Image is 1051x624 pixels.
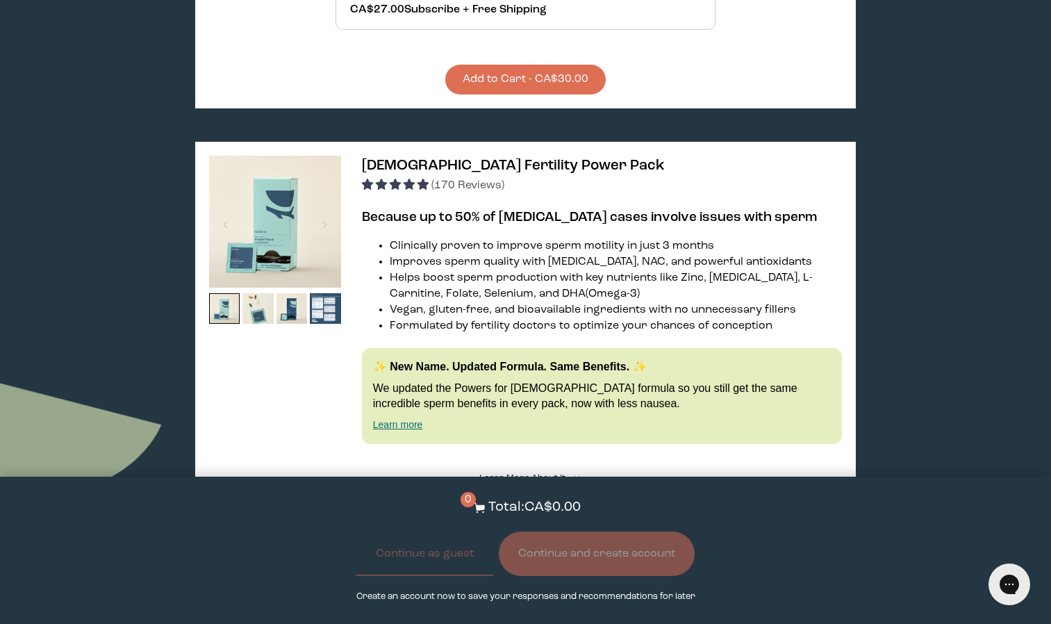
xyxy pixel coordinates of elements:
p: We updated the Powers for [DEMOGRAPHIC_DATA] formula so you still get the same incredible sperm b... [373,381,831,412]
strong: ✨ New Name. Updated Formula. Same Benefits. ✨ [373,361,647,372]
a: Learn more [373,419,423,430]
h3: Because up to 50% of [MEDICAL_DATA] cases involve issues with sperm [362,208,842,227]
li: Improves sperm quality with [MEDICAL_DATA], NAC, and powerful antioxidants [390,254,842,270]
img: thumbnail image [209,156,341,288]
iframe: Gorgias live chat messenger [982,559,1037,610]
img: thumbnail image [242,293,274,325]
button: Continue and create account [499,532,695,576]
span: (170 Reviews) [431,180,504,191]
summary: Learn More About it < [479,472,572,485]
img: thumbnail image [310,293,341,325]
span: 0 [461,492,476,507]
li: Vegan, gluten-free, and bioavailable ingredients with no unnecessary fillers [390,302,842,318]
p: Create an account now to save your responses and recommendations for later [356,590,695,603]
p: Total: CA$0.00 [488,498,581,518]
span: 4.94 stars [362,180,431,191]
li: Helps boost sperm production with key nutrients like Zinc, [MEDICAL_DATA], L-Carnitine, Folate, S... [390,270,842,302]
li: Formulated by fertility doctors to optimize your chances of conception [390,318,842,334]
button: Continue as guest [356,532,493,576]
img: thumbnail image [276,293,308,325]
li: Clinically proven to improve sperm motility in just 3 months [390,238,842,254]
span: Learn More About it [479,474,565,483]
i: < [569,475,582,482]
img: thumbnail image [209,293,240,325]
button: Add to Cart - CA$30.00 [445,65,606,95]
span: [DEMOGRAPHIC_DATA] Fertility Power Pack [362,158,665,173]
